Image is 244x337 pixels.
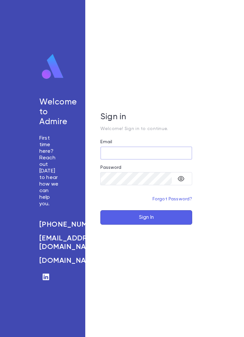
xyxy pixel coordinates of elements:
[39,135,59,207] p: First time here? Reach out [DATE] to hear how we can help you.
[39,54,66,80] img: logo
[152,197,193,201] a: Forgot Password?
[100,112,192,122] h5: Sign in
[39,220,59,229] a: [PHONE_NUMBER]
[39,257,59,265] a: [DOMAIN_NAME]
[174,172,188,185] button: toggle password visibility
[100,139,112,145] label: Email
[39,98,59,127] h5: Welcome to Admire
[39,234,59,251] a: [EMAIL_ADDRESS][DOMAIN_NAME]
[100,165,121,170] label: Password
[100,210,192,225] button: Sign In
[100,126,192,131] p: Welcome! Sign in to continue.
